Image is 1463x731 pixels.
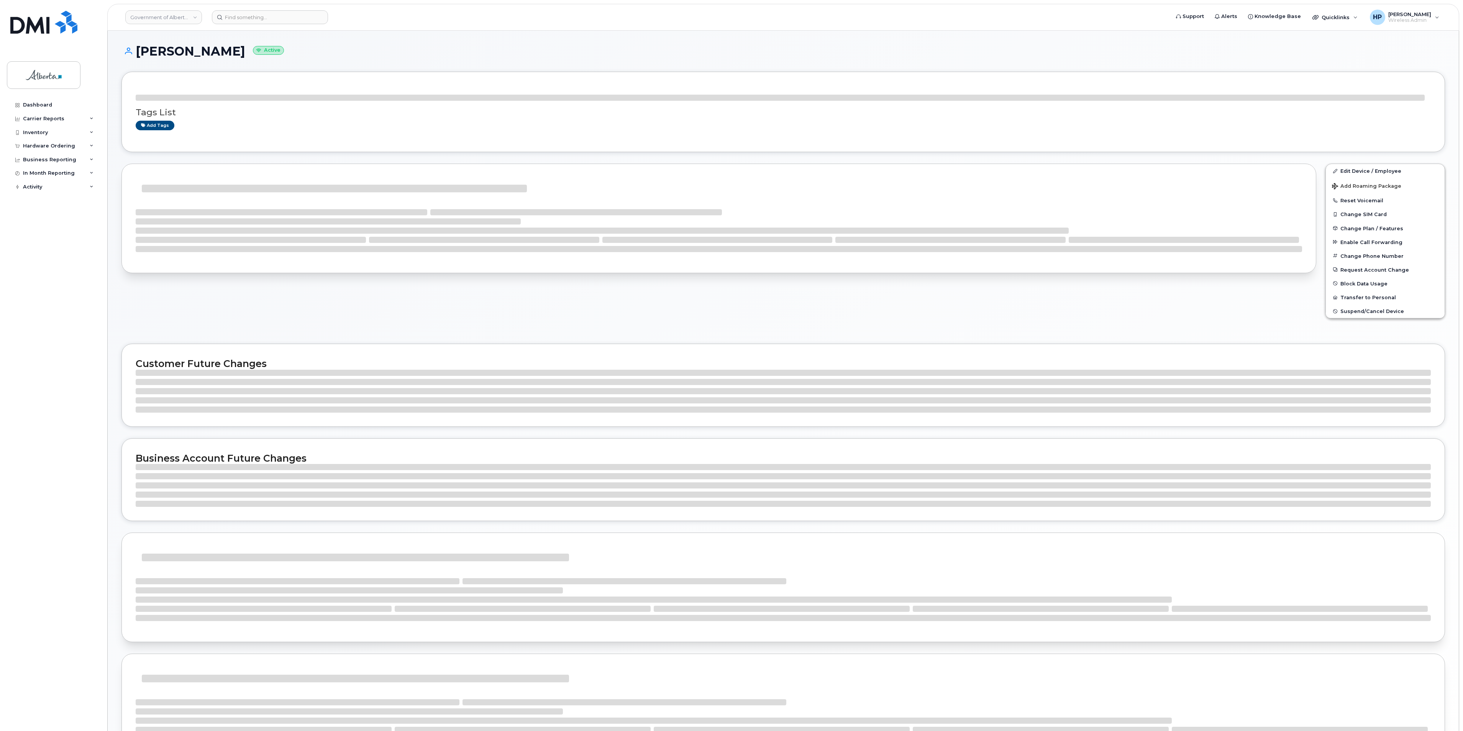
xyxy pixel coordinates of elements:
[1326,164,1445,178] a: Edit Device / Employee
[1326,249,1445,263] button: Change Phone Number
[1326,304,1445,318] button: Suspend/Cancel Device
[1340,239,1402,245] span: Enable Call Forwarding
[136,121,174,130] a: Add tags
[136,108,1431,117] h3: Tags List
[1326,290,1445,304] button: Transfer to Personal
[121,44,1445,58] h1: [PERSON_NAME]
[1332,183,1401,190] span: Add Roaming Package
[1326,193,1445,207] button: Reset Voicemail
[136,452,1431,464] h2: Business Account Future Changes
[253,46,284,55] small: Active
[1340,308,1404,314] span: Suspend/Cancel Device
[1326,263,1445,277] button: Request Account Change
[136,358,1431,369] h2: Customer Future Changes
[1326,178,1445,193] button: Add Roaming Package
[1326,221,1445,235] button: Change Plan / Features
[1340,225,1403,231] span: Change Plan / Features
[1326,277,1445,290] button: Block Data Usage
[1326,207,1445,221] button: Change SIM Card
[1326,235,1445,249] button: Enable Call Forwarding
